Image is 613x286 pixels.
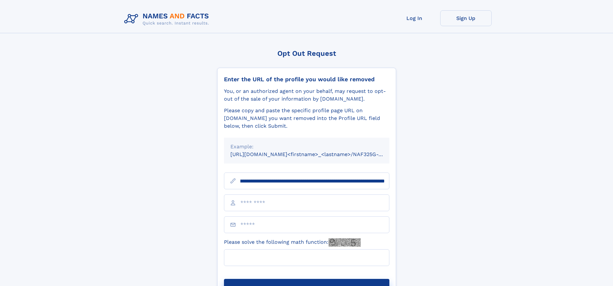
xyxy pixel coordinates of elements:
[440,10,492,26] a: Sign Up
[230,151,402,157] small: [URL][DOMAIN_NAME]<firstname>_<lastname>/NAF325G-xxxxxxxx
[224,76,389,83] div: Enter the URL of the profile you would like removed
[224,107,389,130] div: Please copy and paste the specific profile page URL on [DOMAIN_NAME] you want removed into the Pr...
[230,143,383,151] div: Example:
[122,10,214,28] img: Logo Names and Facts
[224,238,361,247] label: Please solve the following math function:
[224,87,389,103] div: You, or an authorized agent on your behalf, may request to opt-out of the sale of your informatio...
[217,49,396,57] div: Opt Out Request
[389,10,440,26] a: Log In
